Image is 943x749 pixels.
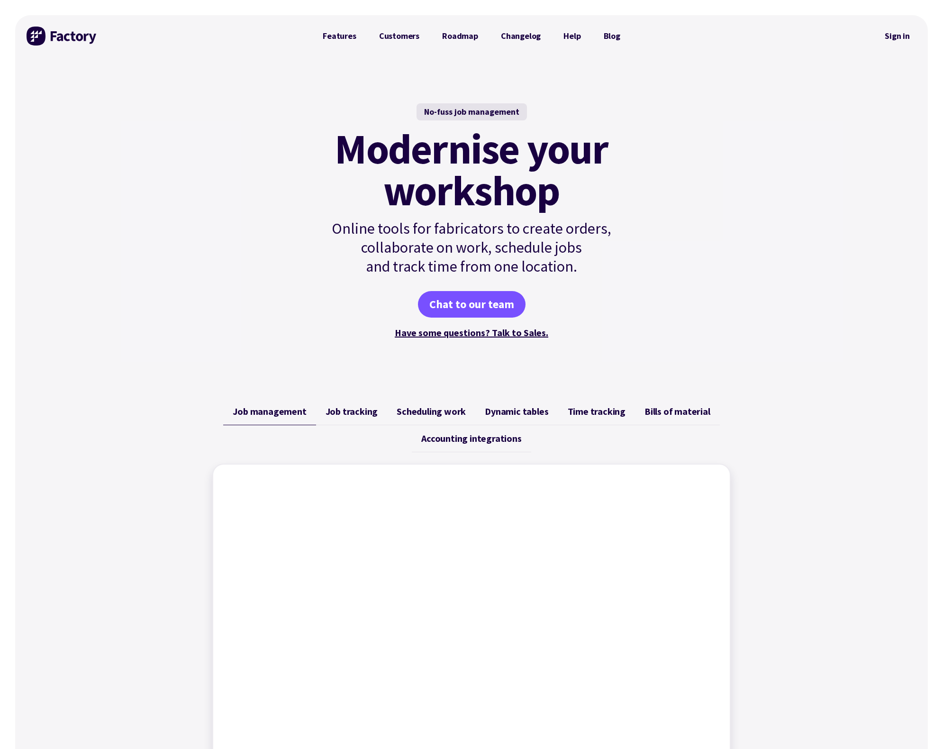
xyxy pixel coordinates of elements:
a: Changelog [490,27,552,46]
span: Dynamic tables [485,406,548,417]
nav: Primary Navigation [311,27,632,46]
a: Roadmap [431,27,490,46]
span: Accounting integrations [421,433,521,444]
span: Job tracking [326,406,378,417]
mark: Modernise your workshop [335,128,608,211]
nav: Secondary Navigation [878,25,916,47]
a: Help [552,27,592,46]
span: Job management [233,406,306,417]
img: Factory [27,27,98,46]
a: Blog [592,27,632,46]
span: Scheduling work [397,406,466,417]
a: Sign in [878,25,916,47]
a: Have some questions? Talk to Sales. [395,327,548,338]
p: Online tools for fabricators to create orders, collaborate on work, schedule jobs and track time ... [311,219,632,276]
a: Customers [368,27,431,46]
div: No-fuss job management [417,103,527,120]
a: Features [311,27,368,46]
a: Chat to our team [418,291,526,318]
span: Bills of material [644,406,710,417]
span: Time tracking [568,406,626,417]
